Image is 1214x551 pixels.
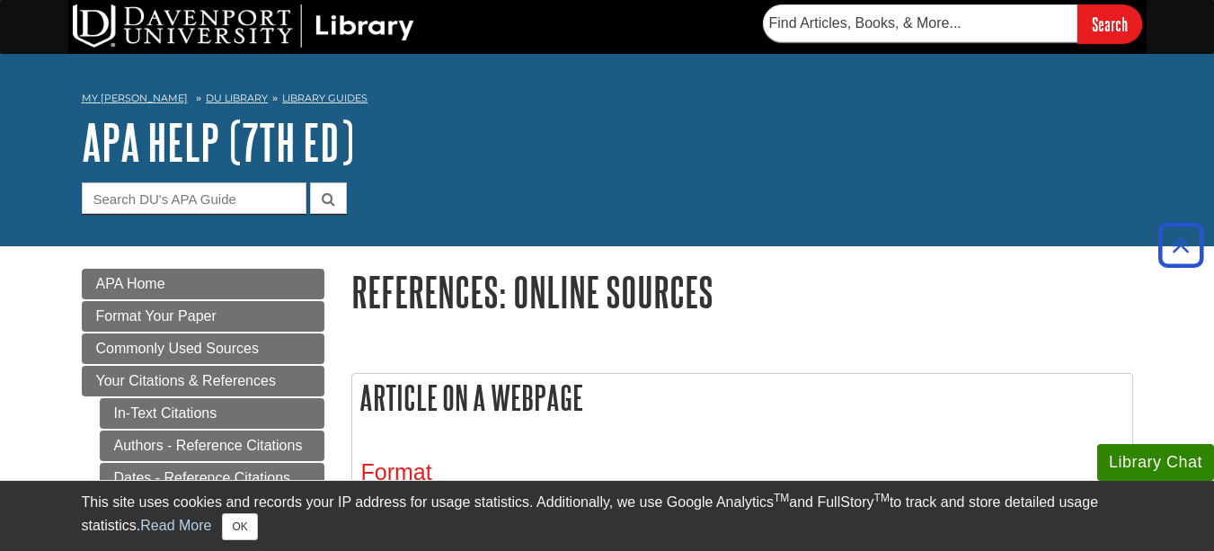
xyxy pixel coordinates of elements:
a: Format Your Paper [82,301,324,332]
button: Close [222,513,257,540]
span: Format Your Paper [96,308,217,324]
a: APA Help (7th Ed) [82,114,354,170]
a: Your Citations & References [82,366,324,396]
h1: References: Online Sources [351,269,1133,315]
input: Search [1077,4,1142,43]
a: DU Library [206,92,268,104]
a: Dates - Reference Citations [100,463,324,493]
a: APA Home [82,269,324,299]
sup: TM [774,492,789,504]
span: APA Home [96,276,165,291]
a: In-Text Citations [100,398,324,429]
span: Your Citations & References [96,373,276,388]
a: Commonly Used Sources [82,333,324,364]
span: Commonly Used Sources [96,341,259,356]
img: DU Library [73,4,414,48]
input: Search DU's APA Guide [82,182,306,214]
h3: Format [361,459,1123,485]
input: Find Articles, Books, & More... [763,4,1077,42]
div: This site uses cookies and records your IP address for usage statistics. Additionally, we use Goo... [82,492,1133,540]
button: Library Chat [1097,444,1214,481]
a: Library Guides [282,92,368,104]
h2: Article on a Webpage [352,374,1132,422]
a: Back to Top [1152,233,1210,257]
form: Searches DU Library's articles, books, and more [763,4,1142,43]
nav: breadcrumb [82,86,1133,115]
a: Authors - Reference Citations [100,431,324,461]
sup: TM [874,492,890,504]
a: My [PERSON_NAME] [82,91,188,106]
a: Read More [140,518,211,533]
